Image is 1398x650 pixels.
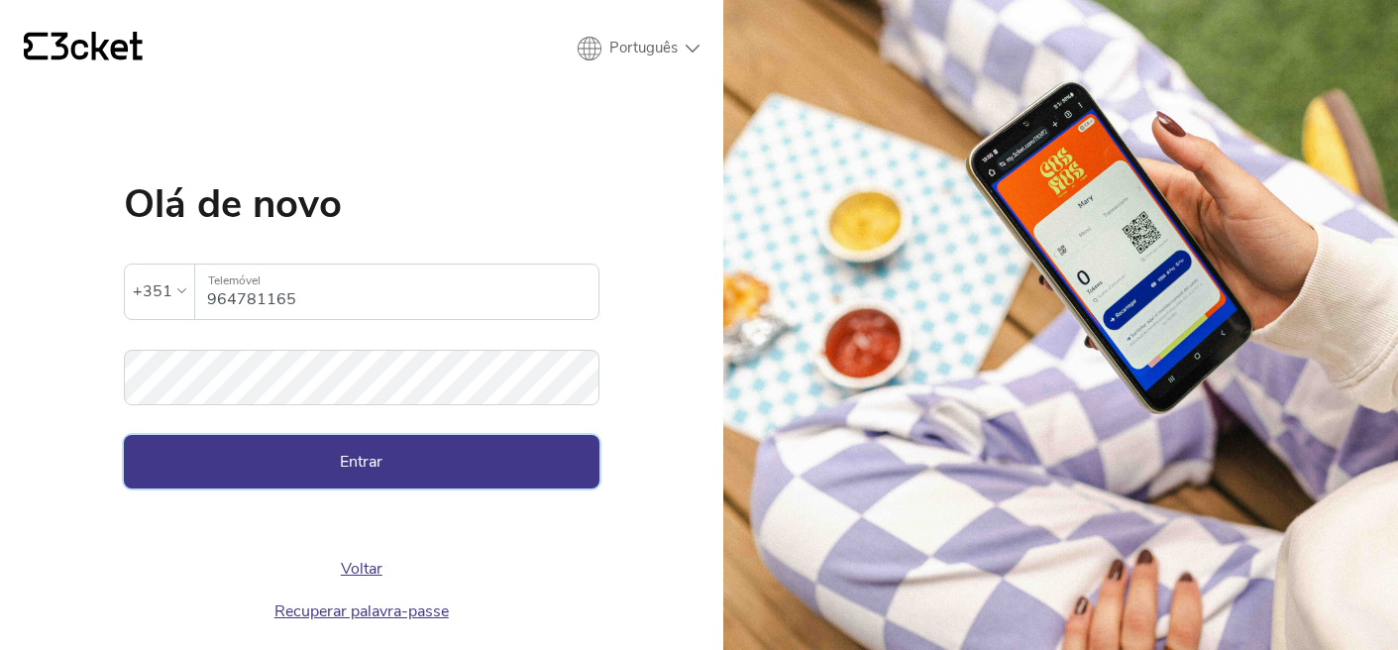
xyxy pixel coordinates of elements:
g: {' '} [24,33,48,60]
a: {' '} [24,32,143,65]
a: Recuperar palavra-passe [274,600,449,622]
label: Telemóvel [195,265,598,297]
button: Entrar [124,435,599,488]
h1: Olá de novo [124,184,599,224]
a: Voltar [341,558,382,580]
input: Telemóvel [207,265,598,319]
div: +351 [133,276,172,306]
